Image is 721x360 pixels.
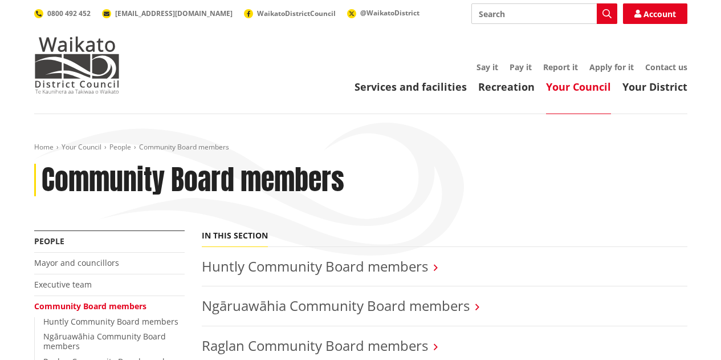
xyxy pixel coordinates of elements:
[510,62,532,72] a: Pay it
[478,80,535,94] a: Recreation
[102,9,233,18] a: [EMAIL_ADDRESS][DOMAIN_NAME]
[546,80,611,94] a: Your Council
[471,3,617,24] input: Search input
[355,80,467,94] a: Services and facilities
[623,3,687,24] a: Account
[34,37,120,94] img: Waikato District Council - Te Kaunihera aa Takiwaa o Waikato
[62,142,101,152] a: Your Council
[202,257,428,276] a: Huntly Community Board members
[34,9,91,18] a: 0800 492 452
[115,9,233,18] span: [EMAIL_ADDRESS][DOMAIN_NAME]
[34,143,687,152] nav: breadcrumb
[202,231,268,241] h5: In this section
[47,9,91,18] span: 0800 492 452
[43,331,166,351] a: Ngāruawāhia Community Board members
[645,62,687,72] a: Contact us
[257,9,336,18] span: WaikatoDistrictCouncil
[42,164,344,197] h1: Community Board members
[360,8,419,18] span: @WaikatoDistrict
[34,236,64,246] a: People
[476,62,498,72] a: Say it
[43,316,178,327] a: Huntly Community Board members
[34,257,119,268] a: Mayor and councillors
[543,62,578,72] a: Report it
[109,142,131,152] a: People
[139,142,229,152] span: Community Board members
[202,336,428,355] a: Raglan Community Board members
[622,80,687,94] a: Your District
[589,62,634,72] a: Apply for it
[34,142,54,152] a: Home
[34,301,146,312] a: Community Board members
[244,9,336,18] a: WaikatoDistrictCouncil
[347,8,419,18] a: @WaikatoDistrict
[34,279,92,290] a: Executive team
[202,296,470,315] a: Ngāruawāhia Community Board members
